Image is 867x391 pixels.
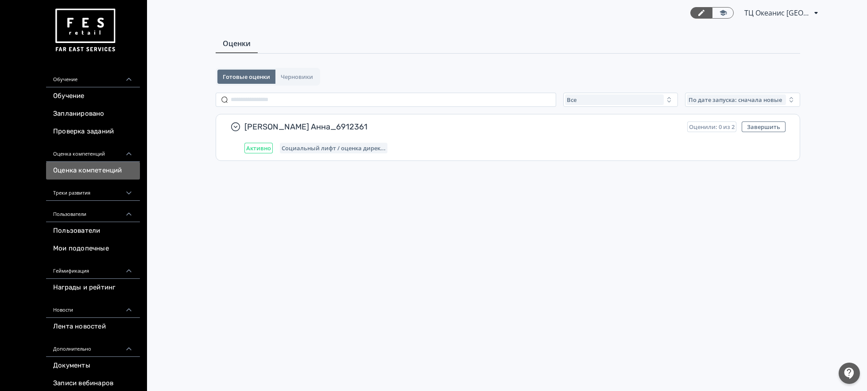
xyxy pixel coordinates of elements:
a: Награды и рейтинг [46,279,140,297]
div: Оценка компетенций [46,141,140,162]
button: По дате запуска: сначала новые [685,93,800,107]
button: Черновики [275,70,318,84]
a: Переключиться в режим ученика [712,7,734,19]
a: Оценка компетенций [46,162,140,180]
a: Проверка заданий [46,123,140,141]
span: Черновики [281,73,313,80]
span: ТЦ Океанис Нижний Новгород RE 6912361 [744,8,811,18]
span: Социальный лифт / оценка директора магазина [282,145,386,152]
button: Завершить [742,121,786,132]
div: Треки развития [46,180,140,201]
span: Все [567,96,577,103]
div: Дополнительно [46,336,140,357]
span: По дате запуска: сначала новые [689,96,782,103]
button: Все [563,93,678,107]
span: Активно [246,145,271,152]
a: Документы [46,357,140,375]
a: Лента новостей [46,318,140,336]
span: Оценили: 0 из 2 [689,123,735,130]
div: Пользователи [46,201,140,222]
a: Запланировано [46,105,140,123]
button: Готовые оценки [217,70,275,84]
span: [PERSON_NAME] Анна_6912361 [244,121,680,132]
a: Мои подопечные [46,240,140,258]
span: Готовые оценки [223,73,270,80]
div: Геймификация [46,258,140,279]
a: Обучение [46,87,140,105]
span: Оценки [223,38,251,49]
a: Пользователи [46,222,140,240]
div: Новости [46,297,140,318]
div: Обучение [46,66,140,87]
img: https://files.teachbase.ru/system/account/57463/logo/medium-936fc5084dd2c598f50a98b9cbe0469a.png [53,5,117,55]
